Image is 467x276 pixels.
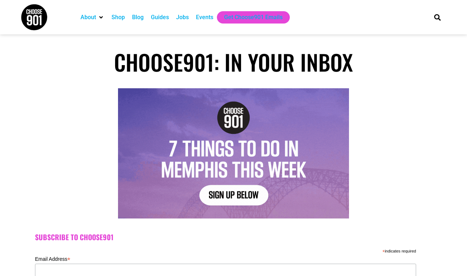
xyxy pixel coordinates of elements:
[77,11,108,24] div: About
[77,11,422,24] nav: Main nav
[35,247,416,254] div: indicates required
[151,13,169,22] a: Guides
[118,88,349,218] img: Text graphic with "Choose 901" logo. Reads: "7 Things to Do in Memphis This Week. Sign Up Below."...
[35,233,432,242] h2: Subscribe to Choose901
[196,13,213,22] a: Events
[432,11,444,23] div: Search
[80,13,96,22] a: About
[132,13,144,22] a: Blog
[224,13,283,22] a: Get Choose901 Emails
[35,254,416,263] label: Email Address
[21,49,446,75] h1: Choose901: In Your Inbox
[112,13,125,22] a: Shop
[176,13,189,22] a: Jobs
